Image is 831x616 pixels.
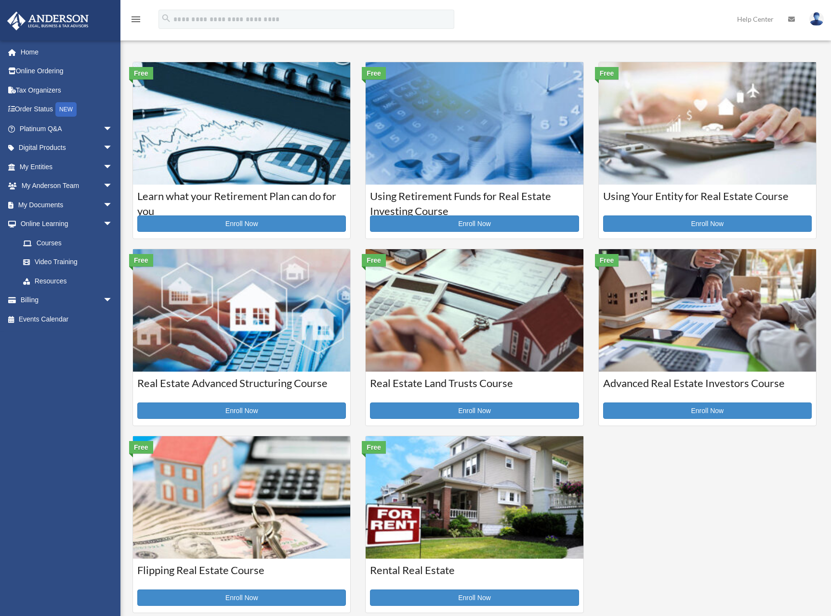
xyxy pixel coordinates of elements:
[595,254,619,267] div: Free
[7,176,127,196] a: My Anderson Teamarrow_drop_down
[7,62,127,81] a: Online Ordering
[130,17,142,25] a: menu
[103,214,122,234] span: arrow_drop_down
[4,12,92,30] img: Anderson Advisors Platinum Portal
[370,402,579,419] a: Enroll Now
[137,563,346,587] h3: Flipping Real Estate Course
[7,80,127,100] a: Tax Organizers
[137,402,346,419] a: Enroll Now
[362,67,386,80] div: Free
[103,119,122,139] span: arrow_drop_down
[7,100,127,120] a: Order StatusNEW
[7,119,127,138] a: Platinum Q&Aarrow_drop_down
[103,157,122,177] span: arrow_drop_down
[129,254,153,267] div: Free
[129,67,153,80] div: Free
[7,291,127,310] a: Billingarrow_drop_down
[370,215,579,232] a: Enroll Now
[129,441,153,454] div: Free
[603,402,812,419] a: Enroll Now
[362,441,386,454] div: Free
[7,214,127,234] a: Online Learningarrow_drop_down
[7,157,127,176] a: My Entitiesarrow_drop_down
[103,138,122,158] span: arrow_drop_down
[603,376,812,400] h3: Advanced Real Estate Investors Course
[7,138,127,158] a: Digital Productsarrow_drop_down
[103,176,122,196] span: arrow_drop_down
[809,12,824,26] img: User Pic
[103,291,122,310] span: arrow_drop_down
[603,189,812,213] h3: Using Your Entity for Real Estate Course
[7,195,127,214] a: My Documentsarrow_drop_down
[370,376,579,400] h3: Real Estate Land Trusts Course
[137,189,346,213] h3: Learn what your Retirement Plan can do for you
[595,67,619,80] div: Free
[130,13,142,25] i: menu
[7,309,127,329] a: Events Calendar
[13,271,127,291] a: Resources
[137,589,346,606] a: Enroll Now
[13,253,127,272] a: Video Training
[13,233,122,253] a: Courses
[137,215,346,232] a: Enroll Now
[603,215,812,232] a: Enroll Now
[103,195,122,215] span: arrow_drop_down
[370,189,579,213] h3: Using Retirement Funds for Real Estate Investing Course
[161,13,171,24] i: search
[370,589,579,606] a: Enroll Now
[55,102,77,117] div: NEW
[137,376,346,400] h3: Real Estate Advanced Structuring Course
[362,254,386,267] div: Free
[7,42,127,62] a: Home
[370,563,579,587] h3: Rental Real Estate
